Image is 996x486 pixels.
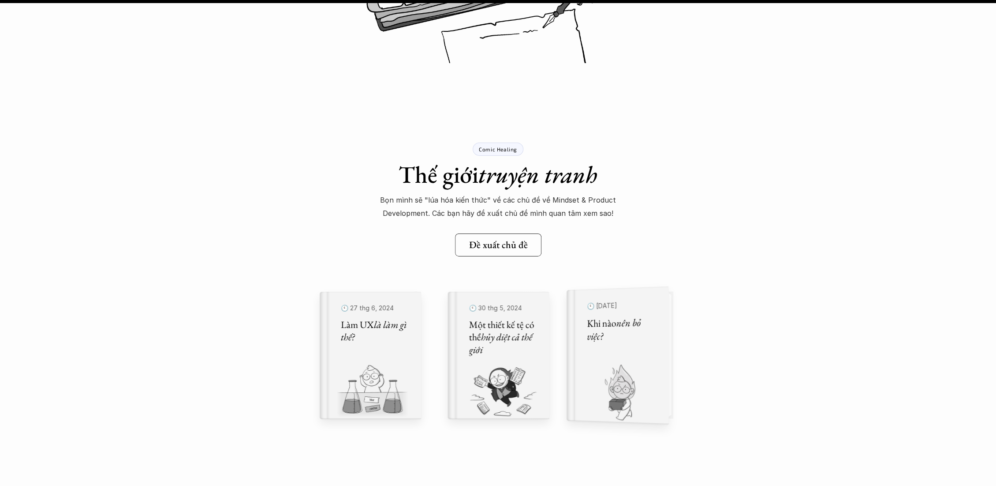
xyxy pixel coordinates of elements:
h5: Khi nào [587,316,657,343]
a: 🕙 27 thg 6, 2024Làm UXlà làm gì thế? [320,292,421,419]
p: 🕙 27 thg 6, 2024 [341,302,410,314]
a: Đề xuất chủ đề [455,234,541,256]
h5: Một thiết kế tệ có thể [469,318,538,356]
em: là làm gì thế? [341,318,408,343]
p: 🕙 [DATE] [587,298,657,312]
h5: Làm UX [341,318,410,343]
a: 🕙 [DATE]Khi nàonên bỏ việc? [575,292,677,419]
em: hủy diệt cả thế giới [469,331,533,356]
a: 🕙 30 thg 5, 2024Một thiết kế tệ có thểhủy diệt cả thế giới [448,292,549,419]
p: 🕙 30 thg 5, 2024 [469,302,538,314]
h1: Thế giới [399,160,597,189]
em: nên bỏ việc? [587,316,642,343]
h5: Đề xuất chủ đề [469,239,528,251]
p: Comic Healing [479,146,517,152]
p: Bọn mình sẽ "lúa hóa kiến thức" về các chủ đề về Mindset & Product Development. Các bạn hãy đề xu... [366,193,630,220]
em: truyện tranh [478,159,597,190]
